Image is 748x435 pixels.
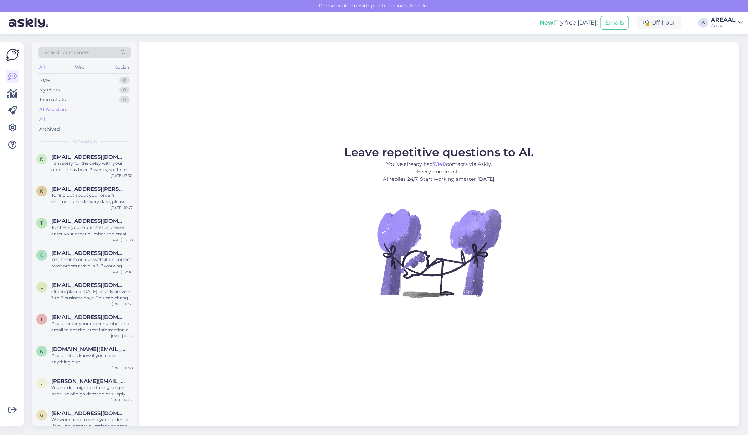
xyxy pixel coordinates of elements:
[51,384,133,397] div: Your order might be taking longer because of high demand or supply chain issues. We are trying to...
[345,145,534,159] span: Leave repetitive questions to AI.
[41,284,43,290] span: L
[711,17,744,28] a: AREAALAreaal
[39,106,68,113] div: AI Assistant
[51,346,125,352] span: kangoll.online@gmail.com
[51,378,125,384] span: jana.nugis@gmail.com
[41,220,43,226] span: t
[601,16,629,30] button: Emails
[111,173,133,178] div: [DATE] 13:30
[6,48,19,62] img: Askly Logo
[345,161,534,183] p: You’ve already had contacts via Askly. Every one counts. AI replies 24/7. Start working smarter [...
[119,77,130,84] div: 0
[74,63,86,72] div: Web
[119,96,130,103] div: 0
[51,224,133,237] div: To check your order status, please enter your order number and email on these tracking pages: - [...
[51,320,133,333] div: Please enter your order number and email to get the latest information on your order number A-365...
[41,381,43,386] span: j
[408,2,429,9] span: Enable
[111,397,133,403] div: [DATE] 14:52
[51,352,133,365] div: Please let us know if you need anything else.
[51,186,125,192] span: kalabin@basnet.lv
[51,154,125,160] span: kaismartin1@gmail.com
[51,288,133,301] div: Orders placed [DATE] usually arrive in 3 to 7 business days. This can change depending on the pro...
[51,160,133,173] div: I am sorry for the delay with your order. It has been 3 weeks, so there might be a problem with p...
[114,63,131,72] div: Socials
[39,77,50,84] div: New
[38,63,46,72] div: All
[698,18,708,28] div: A
[711,17,736,23] div: AREAAL
[41,316,43,322] span: t
[40,188,43,194] span: k
[51,256,133,269] div: Yes, the info on our website is correct. Most orders arrive in 3-7 working days. This can change ...
[110,269,133,274] div: [DATE] 17:00
[111,205,133,210] div: [DATE] 16:47
[39,96,66,103] div: Team chats
[51,250,125,256] span: Arehint@hotmail.com
[51,282,125,288] span: Lukas.m2nd@gmail.com
[375,189,503,317] img: No Chat active
[72,138,97,145] span: AI Assistant
[540,19,555,26] b: New!
[51,192,133,205] div: To find out about your order's shipment and delivery date, please enter your order number and ema...
[40,413,43,418] span: g
[51,314,125,320] span: tanagodun93@gmail.com
[40,348,43,354] span: k
[44,49,89,56] span: Search customers
[39,126,60,133] div: Archived
[51,416,133,429] div: We work hard to send your order fast. If you have more questions or need help, please ask us.
[112,301,133,306] div: [DATE] 15:31
[119,87,130,94] div: 0
[39,116,45,123] div: All
[540,19,598,27] div: Try free [DATE]:
[433,161,446,167] b: 7,140
[51,410,125,416] span: gerto.siiner@gmail.com
[711,23,736,28] div: Areaal
[39,87,60,94] div: My chats
[40,252,43,258] span: A
[637,16,681,29] div: Off-hour
[51,218,125,224] span: taago.pikas@gmail.com
[112,365,133,371] div: [DATE] 15:18
[110,237,133,242] div: [DATE] 22:28
[40,156,43,162] span: k
[111,333,133,339] div: [DATE] 15:25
